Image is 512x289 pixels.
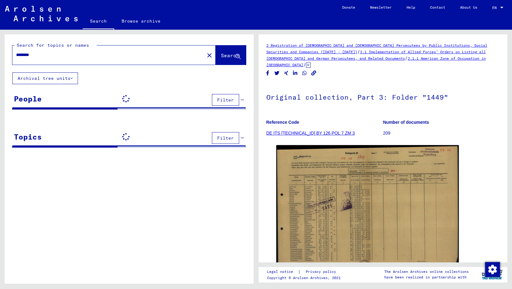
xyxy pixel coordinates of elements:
[266,43,487,54] a: 2 Registration of [DEMOGRAPHIC_DATA] and [DEMOGRAPHIC_DATA] Persecutees by Public Institutions, S...
[485,262,500,277] img: Change consent
[266,131,355,136] a: DE ITS [TECHNICAL_ID] BY 126 POL 7 ZM 3
[217,97,234,103] span: Filter
[480,267,504,282] img: yv_logo.png
[266,50,486,61] a: 2.1 Implementation of Allied Forces’ Orders on Listing all [DEMOGRAPHIC_DATA] and German Persecut...
[384,274,469,280] p: have been realized in partnership with
[492,6,499,10] span: EN
[301,269,343,275] a: Privacy policy
[267,269,343,275] div: |
[17,42,89,48] mat-label: Search for topics or names
[384,269,469,274] p: The Arolsen Archives online collections
[212,132,239,144] button: Filter
[203,49,216,61] button: Clear
[274,69,280,77] button: Share on Twitter
[12,72,78,84] button: Archival tree units
[5,6,78,21] img: Arolsen_neg.svg
[283,69,290,77] button: Share on Xing
[217,135,234,141] span: Filter
[301,69,308,77] button: Share on WhatsApp
[266,120,299,125] b: Reference Code
[216,45,246,65] button: Search
[303,62,306,67] span: /
[206,52,213,59] mat-icon: close
[276,145,459,277] img: 001.jpg
[14,93,42,104] div: People
[383,130,500,136] p: 209
[114,14,168,28] a: Browse archive
[292,69,299,77] button: Share on LinkedIn
[265,69,271,77] button: Share on Facebook
[405,55,408,61] span: /
[212,94,239,106] button: Filter
[221,52,239,58] span: Search
[83,14,114,30] a: Search
[14,131,42,142] div: Topics
[357,49,360,54] span: /
[267,269,298,275] a: Legal notice
[266,83,500,110] h1: Original collection, Part 3: Folder "1449"
[311,69,317,77] button: Copy link
[383,120,429,125] b: Number of documents
[267,275,343,281] p: Copyright © Arolsen Archives, 2021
